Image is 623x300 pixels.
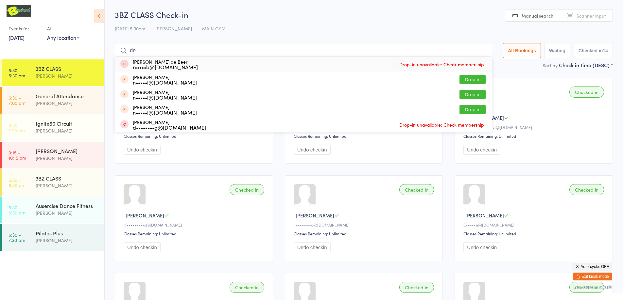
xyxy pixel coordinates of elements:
[36,209,99,217] div: [PERSON_NAME]
[9,122,25,133] time: 6:30 - 7:30 am
[294,222,436,228] div: r••••••••d@[DOMAIN_NAME]
[47,23,79,34] div: At
[47,34,79,41] div: Any location
[9,34,25,41] a: [DATE]
[133,80,197,85] div: n•••••l@[DOMAIN_NAME]
[124,222,266,228] div: H•••••••••s@[DOMAIN_NAME]
[2,169,104,196] a: 5:30 -6:30 pm3BZ CLASS[PERSON_NAME]
[574,43,613,58] button: Checked in14
[2,59,104,86] a: 5:30 -6:30 am3BZ CLASS[PERSON_NAME]
[573,273,612,280] button: Exit kiosk mode
[9,150,26,160] time: 9:15 - 10:15 am
[2,142,104,168] a: 9:15 -10:15 am[PERSON_NAME][PERSON_NAME]
[459,90,486,99] button: Drop in
[294,242,331,252] button: Undo checkin
[2,197,104,223] a: 5:30 -6:30 pmAusercise Dance Fitness[PERSON_NAME]
[133,125,206,130] div: d••••••••g@[DOMAIN_NAME]
[543,62,558,69] label: Sort by
[133,74,197,85] div: [PERSON_NAME]
[36,147,99,154] div: [PERSON_NAME]
[2,114,104,141] a: 6:30 -7:30 amIgnite50 Circuit[PERSON_NAME]
[603,48,608,53] div: 14
[2,224,104,251] a: 6:30 -7:30 pmPilates Plus[PERSON_NAME]
[572,263,612,271] button: Auto-cycle: OFF
[9,232,25,243] time: 6:30 - 7:30 pm
[202,25,226,32] span: MAIN GYM
[133,119,206,130] div: [PERSON_NAME]
[133,95,197,100] div: n•••••l@[DOMAIN_NAME]
[36,127,99,134] div: [PERSON_NAME]
[36,72,99,80] div: [PERSON_NAME]
[36,100,99,107] div: [PERSON_NAME]
[569,282,604,293] div: Checked in
[522,12,553,19] span: Manual search
[133,64,198,70] div: r•••••b@[DOMAIN_NAME]
[459,105,486,114] button: Drop in
[465,212,504,219] span: [PERSON_NAME]
[115,43,492,58] input: Search
[463,145,500,155] button: Undo checkin
[36,237,99,244] div: [PERSON_NAME]
[573,285,612,289] button: how to secure with pin
[577,12,606,19] span: Scanner input
[36,182,99,189] div: [PERSON_NAME]
[133,104,197,115] div: [PERSON_NAME]
[7,5,31,17] img: B Transformed Gym
[459,75,486,84] button: Drop in
[398,59,486,69] span: Drop-in unavailable: Check membership
[463,222,606,228] div: C•••••n@[DOMAIN_NAME]
[463,231,606,236] div: Classes Remaining: Unlimited
[36,154,99,162] div: [PERSON_NAME]
[9,177,26,188] time: 5:30 - 6:30 pm
[115,9,613,20] h2: 3BZ CLASS Check-in
[36,229,99,237] div: Pilates Plus
[294,133,436,139] div: Classes Remaining: Unlimited
[463,133,606,139] div: Classes Remaining: Unlimited
[124,231,266,236] div: Classes Remaining: Unlimited
[133,59,198,70] div: [PERSON_NAME] de Beer
[124,145,161,155] button: Undo checkin
[230,282,264,293] div: Checked in
[124,133,266,139] div: Classes Remaining: Unlimited
[133,89,197,100] div: [PERSON_NAME]
[155,25,192,32] span: [PERSON_NAME]
[503,43,541,58] button: All Bookings
[2,87,104,114] a: 5:30 -7:00 pmGeneral Attendance[PERSON_NAME]
[36,92,99,100] div: General Attendance
[463,242,500,252] button: Undo checkin
[559,61,613,69] div: Check in time (DESC)
[296,212,334,219] span: [PERSON_NAME]
[36,202,99,209] div: Ausercise Dance Fitness
[294,231,436,236] div: Classes Remaining: Unlimited
[9,68,25,78] time: 5:30 - 6:30 am
[126,212,164,219] span: [PERSON_NAME]
[36,175,99,182] div: 3BZ CLASS
[36,120,99,127] div: Ignite50 Circuit
[399,184,434,195] div: Checked in
[9,95,26,105] time: 5:30 - 7:00 pm
[133,110,197,115] div: n•••••l@[DOMAIN_NAME]
[398,120,486,130] span: Drop-in unavailable: Check membership
[124,242,161,252] button: Undo checkin
[463,124,606,130] div: M••••••••••••••t@[DOMAIN_NAME]
[230,184,264,195] div: Checked in
[294,145,331,155] button: Undo checkin
[9,205,26,215] time: 5:30 - 6:30 pm
[115,25,145,32] span: [DATE] 5:30am
[36,65,99,72] div: 3BZ CLASS
[399,282,434,293] div: Checked in
[544,43,570,58] button: Waiting
[569,87,604,98] div: Checked in
[9,23,41,34] div: Events for
[569,184,604,195] div: Checked in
